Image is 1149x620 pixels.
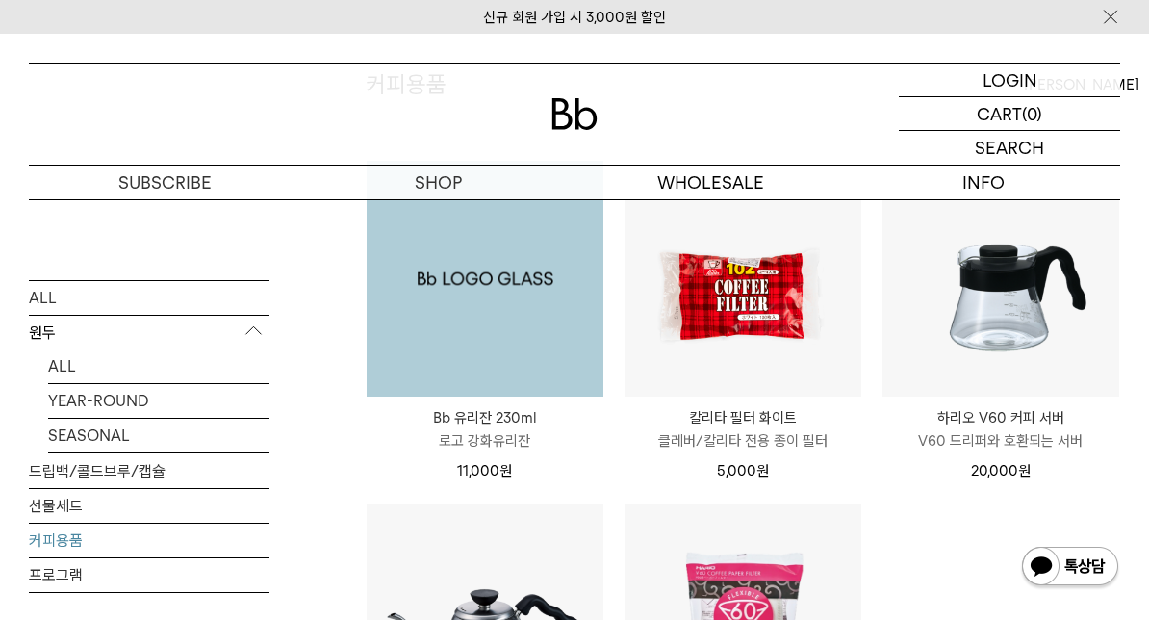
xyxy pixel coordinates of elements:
a: 하리오 V60 커피 서버 V60 드리퍼와 호환되는 서버 [882,406,1119,452]
p: 클레버/칼리타 전용 종이 필터 [625,429,861,452]
a: 드립백/콜드브루/캡슐 [29,453,269,487]
a: SEASONAL [48,418,269,452]
span: 원 [756,462,769,479]
a: 신규 회원 가입 시 3,000원 할인 [483,9,666,26]
a: ALL [48,349,269,382]
a: 커피용품 [29,523,269,556]
span: 원 [1018,462,1031,479]
a: 프로그램 [29,557,269,591]
span: 5,000 [717,462,769,479]
p: V60 드리퍼와 호환되는 서버 [882,429,1119,452]
span: 20,000 [971,462,1031,479]
p: SEARCH [975,131,1044,165]
a: Bb 유리잔 230ml [367,161,603,398]
p: CART [977,97,1022,130]
img: 하리오 V60 커피 서버 [882,161,1119,398]
p: 칼리타 필터 화이트 [625,406,861,429]
img: 카카오톡 채널 1:1 채팅 버튼 [1020,545,1120,591]
a: YEAR-ROUND [48,383,269,417]
p: LOGIN [983,64,1037,96]
img: 1000000621_add2_092.png [367,161,603,398]
p: INFO [848,166,1121,199]
a: SUBSCRIBE [29,166,302,199]
a: LOGIN [899,64,1120,97]
img: 칼리타 필터 화이트 [625,161,861,398]
img: 로고 [551,98,598,130]
p: 원두 [29,315,269,349]
a: 칼리타 필터 화이트 클레버/칼리타 전용 종이 필터 [625,406,861,452]
a: ALL [29,280,269,314]
p: 로고 강화유리잔 [367,429,603,452]
a: Bb 유리잔 230ml 로고 강화유리잔 [367,406,603,452]
p: 하리오 V60 커피 서버 [882,406,1119,429]
span: 원 [499,462,512,479]
a: 선물세트 [29,488,269,522]
a: SHOP [302,166,575,199]
p: Bb 유리잔 230ml [367,406,603,429]
p: WHOLESALE [574,166,848,199]
a: CART (0) [899,97,1120,131]
p: (0) [1022,97,1042,130]
span: 11,000 [457,462,512,479]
